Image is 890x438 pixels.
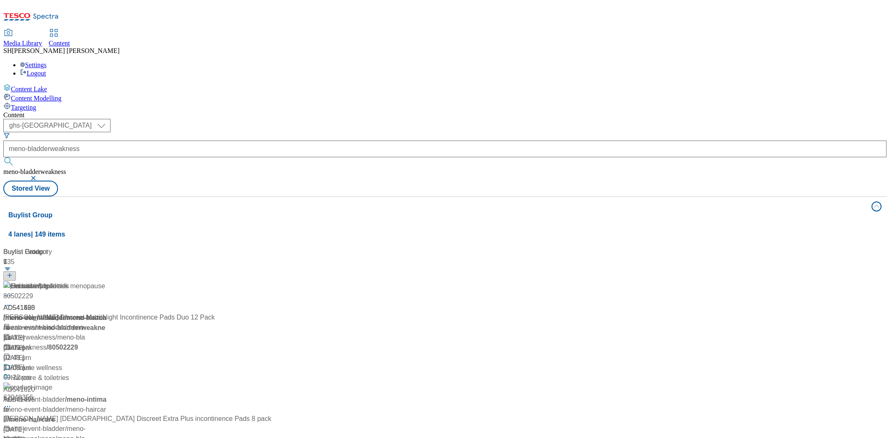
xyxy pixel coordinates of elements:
span: meno-bladderweakness [3,168,66,175]
svg: Search Filters [3,132,10,139]
a: Media Library [3,30,42,47]
h4: Buylist Group [8,210,867,220]
span: [PERSON_NAME] [PERSON_NAME] [12,47,119,54]
span: / meno-event-bladder [3,324,65,331]
button: Stored View [3,181,58,196]
img: product image [3,281,52,291]
span: / meno-event-bladder [3,425,65,432]
a: Content Lake [3,84,887,93]
div: Buylist Product [3,247,271,257]
span: SH [3,47,12,54]
a: Targeting [3,102,887,111]
a: Content [49,30,70,47]
a: Content Modelling [3,93,887,102]
input: Search [3,141,887,157]
div: [DATE] [3,362,271,373]
a: Settings [20,61,47,68]
div: 62048356 [3,393,33,403]
span: / meno-bladderweakness [3,324,86,341]
div: [PERSON_NAME] Discreet Maxi Night Incontinence Pads Duo 12 Pack [3,312,215,322]
div: 80502229 [3,291,33,301]
div: 135 [3,257,271,267]
span: Content [49,40,70,47]
span: / meno-bladderweakness [3,334,85,351]
span: 4 lanes | 149 items [8,231,65,238]
div: [PERSON_NAME] [DEMOGRAPHIC_DATA] Discreet Extra Plus incontinence Pads 8 pack [3,414,271,424]
div: 09:22 pm [3,373,271,383]
span: / 80502229 [46,344,78,351]
span: Targeting [11,104,36,111]
span: Content Lake [11,86,47,93]
a: Logout [20,70,46,77]
div: Content [3,111,887,119]
span: Content Modelling [11,95,61,102]
img: product image [3,383,52,393]
span: Media Library [3,40,42,47]
button: Buylist Group4 lanes| 149 items [3,197,887,244]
